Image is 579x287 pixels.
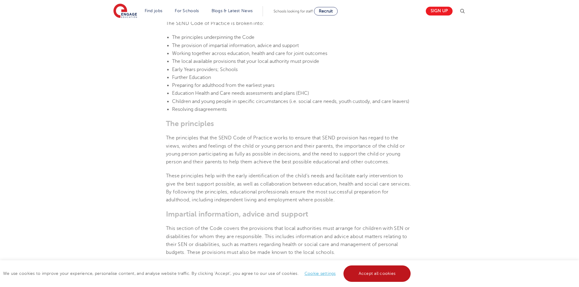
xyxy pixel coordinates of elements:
li: Education Health and Care needs assessments and plans (EHC) [172,89,413,97]
img: Engage Education [113,4,137,19]
li: The provision of impartial information, advice and support [172,42,413,50]
p: The principles that the SEND Code of Practice works to ensure that SEND provision has regard to t... [166,134,413,166]
a: Accept all cookies [343,265,411,282]
p: These principles help with the early identification of the child’s needs and facilitate early int... [166,172,413,204]
a: For Schools [175,9,199,13]
li: Further Education [172,73,413,81]
li: Preparing for adulthood from the earliest years [172,81,413,89]
a: Cookie settings [305,271,336,276]
a: Recruit [314,7,338,15]
a: Blogs & Latest News [212,9,253,13]
h3: The principles [166,119,413,128]
li: Resolving disagreements [172,105,413,113]
li: The principles underpinning the Code [172,33,413,41]
p: The SEND Code of Practice is broken into: [166,19,413,27]
span: We use cookies to improve your experience, personalise content, and analyse website traffic. By c... [3,271,412,276]
a: Find jobs [145,9,163,13]
span: Schools looking for staff [274,9,313,13]
li: The local available provisions that your local authority must provide [172,57,413,65]
li: Children and young people in specific circumstances (i.e. social care needs, youth custody, and c... [172,97,413,105]
a: Sign up [426,7,453,15]
span: Recruit [319,9,333,13]
h3: Impartial information, advice and support [166,210,413,218]
p: This section of the Code covers the provisions that local authorities must arrange for children w... [166,224,413,256]
li: Early Years providers; Schools [172,66,413,73]
li: Working together across education, health and care for joint outcomes [172,50,413,57]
